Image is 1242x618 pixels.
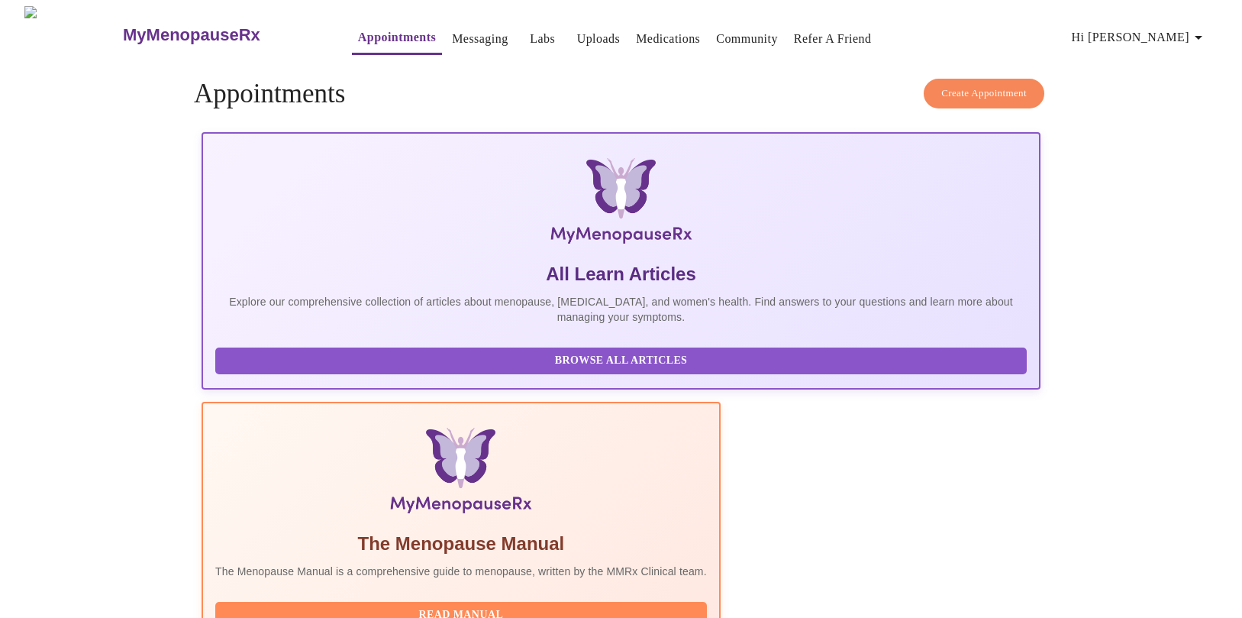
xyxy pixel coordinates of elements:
img: Menopause Manual [293,428,628,519]
a: Refer a Friend [794,28,872,50]
span: Browse All Articles [231,351,1011,370]
button: Hi [PERSON_NAME] [1066,22,1214,53]
h3: MyMenopauseRx [123,25,260,45]
button: Messaging [446,24,514,54]
a: Medications [636,28,700,50]
button: Labs [518,24,567,54]
a: MyMenopauseRx [121,8,321,62]
p: The Menopause Manual is a comprehensive guide to menopause, written by the MMRx Clinical team. [215,564,707,579]
button: Browse All Articles [215,348,1027,374]
a: Labs [530,28,555,50]
button: Appointments [352,22,442,55]
button: Create Appointment [924,79,1044,108]
button: Community [710,24,784,54]
button: Uploads [571,24,627,54]
a: Appointments [358,27,436,48]
h5: All Learn Articles [215,262,1027,286]
a: Messaging [452,28,508,50]
h5: The Menopause Manual [215,532,707,556]
span: Hi [PERSON_NAME] [1072,27,1208,48]
h4: Appointments [194,79,1048,109]
img: MyMenopauseRx Logo [341,158,901,250]
a: Uploads [577,28,621,50]
a: Community [716,28,778,50]
img: MyMenopauseRx Logo [24,6,121,63]
button: Medications [630,24,706,54]
a: Browse All Articles [215,353,1031,366]
p: Explore our comprehensive collection of articles about menopause, [MEDICAL_DATA], and women's hea... [215,294,1027,325]
button: Refer a Friend [788,24,878,54]
span: Create Appointment [941,85,1027,102]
